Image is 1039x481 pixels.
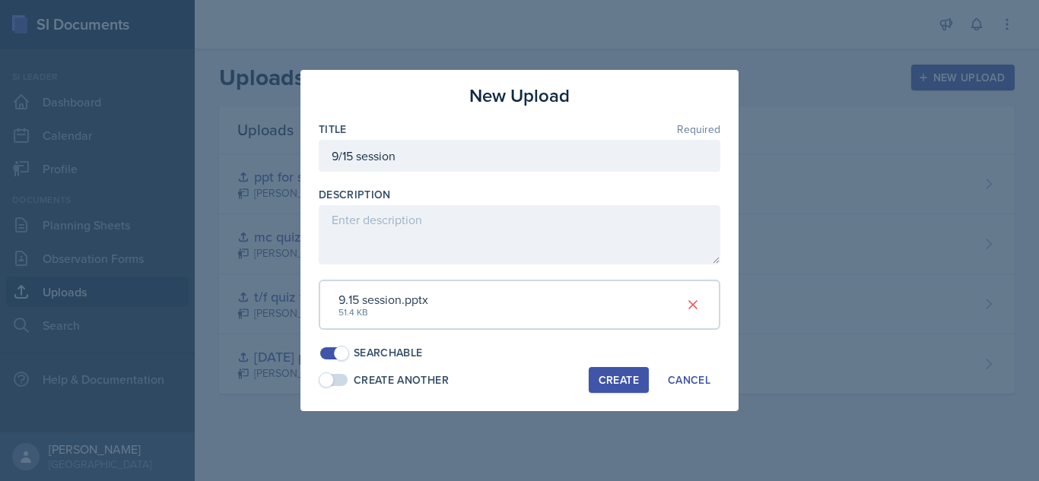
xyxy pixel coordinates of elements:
label: Title [319,122,347,137]
div: Searchable [354,345,423,361]
button: Cancel [658,367,720,393]
div: Create Another [354,372,449,388]
div: Create [599,374,639,386]
div: 51.4 KB [338,305,428,319]
label: Description [319,187,391,202]
div: Cancel [668,374,710,386]
button: Create [589,367,649,393]
h3: New Upload [469,82,570,109]
input: Enter title [319,140,720,172]
span: Required [677,124,720,134]
div: 9.15 session.pptx [338,290,428,309]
